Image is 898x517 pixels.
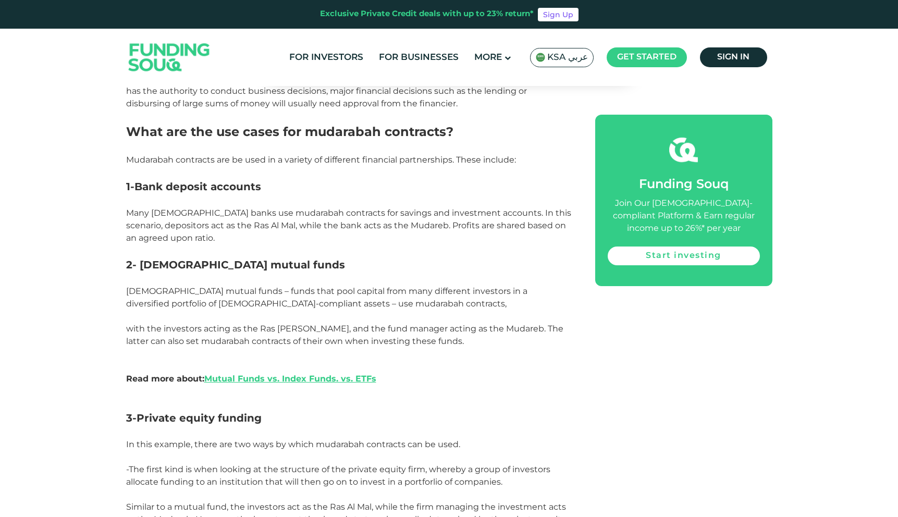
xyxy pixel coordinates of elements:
a: For Businesses [376,49,461,66]
span: 1-Bank deposit accounts [126,180,261,193]
span: What are the use cases for mudarabah contracts? [126,124,453,139]
span: KSA عربي [547,52,588,64]
span: In this example, there are two ways by which mudarabah contracts can be used. [126,439,460,449]
span: 3-Private equity funding [126,412,262,424]
span: Many [DEMOGRAPHIC_DATA] banks use mudarabah contracts for savings and investment accounts. In thi... [126,208,571,243]
a: Mutual Funds vs. Index Funds. vs. ETFs [204,374,376,384]
img: Logo [118,31,220,84]
span: 2- [DEMOGRAPHIC_DATA] mutual funds [126,258,345,271]
span: [DEMOGRAPHIC_DATA] mutual funds – funds that pool capital from many different investors in a dive... [126,286,527,309]
a: Sign Up [538,8,579,21]
img: fsicon [669,136,698,164]
a: Start investing [608,247,760,265]
span: Get started [617,53,676,61]
span: Read more about: [126,374,376,384]
span: Mudarabah contracts are be used in a variety of different financial partnerships. These include: [126,155,516,165]
span: -The first kind is when looking at the structure of the private equity firm, whereby a group of i... [126,464,550,487]
div: Exclusive Private Credit deals with up to 23% return* [320,8,534,20]
img: SA Flag [536,53,545,62]
span: with the investors acting as the Ras [PERSON_NAME], and the fund manager acting as the Mudareb. T... [126,324,563,346]
a: For Investors [287,49,366,66]
div: Join Our [DEMOGRAPHIC_DATA]-compliant Platform & Earn regular income up to 26%* per year [608,198,760,235]
span: Funding Souq [639,179,729,191]
span: Sign in [717,53,749,61]
a: Sign in [700,47,767,67]
span: More [474,53,502,62]
span: giving the latter the freedom to invest the funds as they see fit. While the Mudareb under this a... [126,73,569,108]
